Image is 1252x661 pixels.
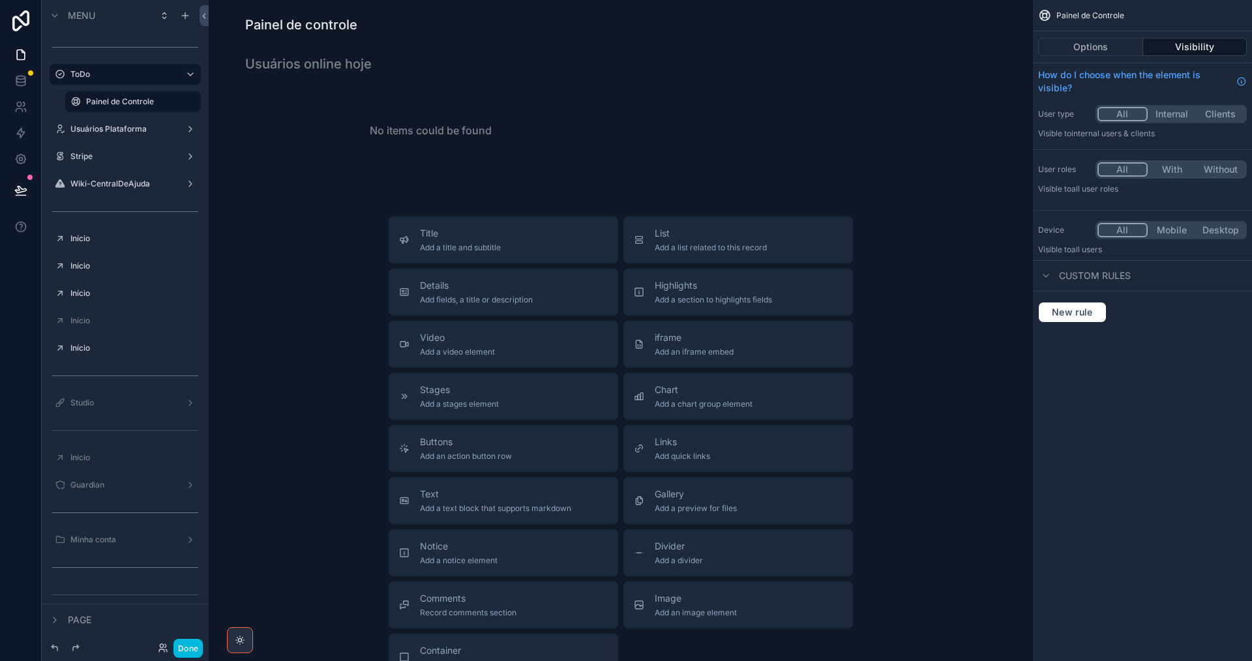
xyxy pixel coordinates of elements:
span: Menu [68,9,95,22]
button: ChartAdd a chart group element [623,373,853,420]
span: Video [420,331,495,344]
button: ButtonsAdd an action button row [389,425,618,472]
span: Title [420,227,501,240]
span: Painel de Controle [1056,10,1124,21]
p: Visible to [1038,184,1247,194]
label: Guardian [70,480,175,490]
span: Add a chart group element [655,399,753,409]
button: TextAdd a text block that supports markdown [389,477,618,524]
span: Highlights [655,279,772,292]
span: How do I choose when the element is visible? [1038,68,1231,95]
button: ListAdd a list related to this record [623,216,853,263]
label: User roles [1038,164,1090,175]
label: Início [70,288,193,299]
span: Container [420,644,608,657]
button: With [1148,162,1197,177]
span: Text [420,488,571,501]
span: Add an iframe embed [655,347,734,357]
span: Add a notice element [420,555,498,566]
label: Início [70,261,193,271]
span: all users [1071,244,1102,254]
button: DetailsAdd fields, a title or description [389,269,618,316]
button: HighlightsAdd a section to highlights fields [623,269,853,316]
button: Options [1038,38,1143,56]
button: Clients [1196,107,1245,121]
span: Add a text block that supports markdown [420,503,571,514]
span: Notice [420,540,498,553]
span: Image [655,592,737,605]
span: New rule [1047,306,1098,318]
span: Chart [655,383,753,396]
button: NoticeAdd a notice element [389,529,618,576]
span: List [655,227,767,240]
button: All [1097,107,1148,121]
button: VideoAdd a video element [389,321,618,368]
button: DividerAdd a divider [623,529,853,576]
button: GalleryAdd a preview for files [623,477,853,524]
button: Visibility [1143,38,1247,56]
button: Desktop [1196,223,1245,237]
span: Add a list related to this record [655,242,767,253]
label: Início [70,343,193,353]
button: LinksAdd quick links [623,425,853,472]
span: Add a video element [420,347,495,357]
label: Início [70,233,193,244]
label: Usuários Plataforma [70,124,175,134]
span: Comments [420,592,516,605]
span: Record comments section [420,608,516,618]
span: Buttons [420,435,512,448]
button: StagesAdd a stages element [389,373,618,420]
button: Done [173,639,203,658]
p: Visible to [1038,128,1247,139]
span: Internal users & clients [1071,128,1155,138]
span: Add a divider [655,555,703,566]
span: Add a stages element [420,399,499,409]
span: Add a title and subtitle [420,242,501,253]
span: Add quick links [655,451,710,462]
button: New rule [1038,302,1107,323]
span: Add a section to highlights fields [655,295,772,305]
a: How do I choose when the element is visible? [1038,68,1247,95]
button: TitleAdd a title and subtitle [389,216,618,263]
button: Mobile [1148,223,1197,237]
button: All [1097,223,1148,237]
span: Add fields, a title or description [420,295,533,305]
button: iframeAdd an iframe embed [623,321,853,368]
button: All [1097,162,1148,177]
label: ToDo [70,69,175,80]
span: Custom rules [1059,269,1131,282]
button: ImageAdd an image element [623,581,853,628]
span: All user roles [1071,184,1118,194]
label: User type [1038,109,1090,119]
label: Início [70,316,193,326]
span: Gallery [655,488,737,501]
label: Painel de Controle [86,96,193,107]
label: Minha conta [70,535,175,545]
span: Stages [420,383,499,396]
label: Início [70,452,193,463]
span: Links [655,435,710,448]
span: Add an action button row [420,451,512,462]
span: Divider [655,540,703,553]
span: iframe [655,331,734,344]
p: Visible to [1038,244,1247,255]
span: Page [68,613,91,626]
label: Wiki-CentralDeAjuda [70,179,175,189]
label: Studio [70,398,175,408]
label: Stripe [70,151,175,162]
span: Details [420,279,533,292]
label: Device [1038,225,1090,235]
button: Without [1196,162,1245,177]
